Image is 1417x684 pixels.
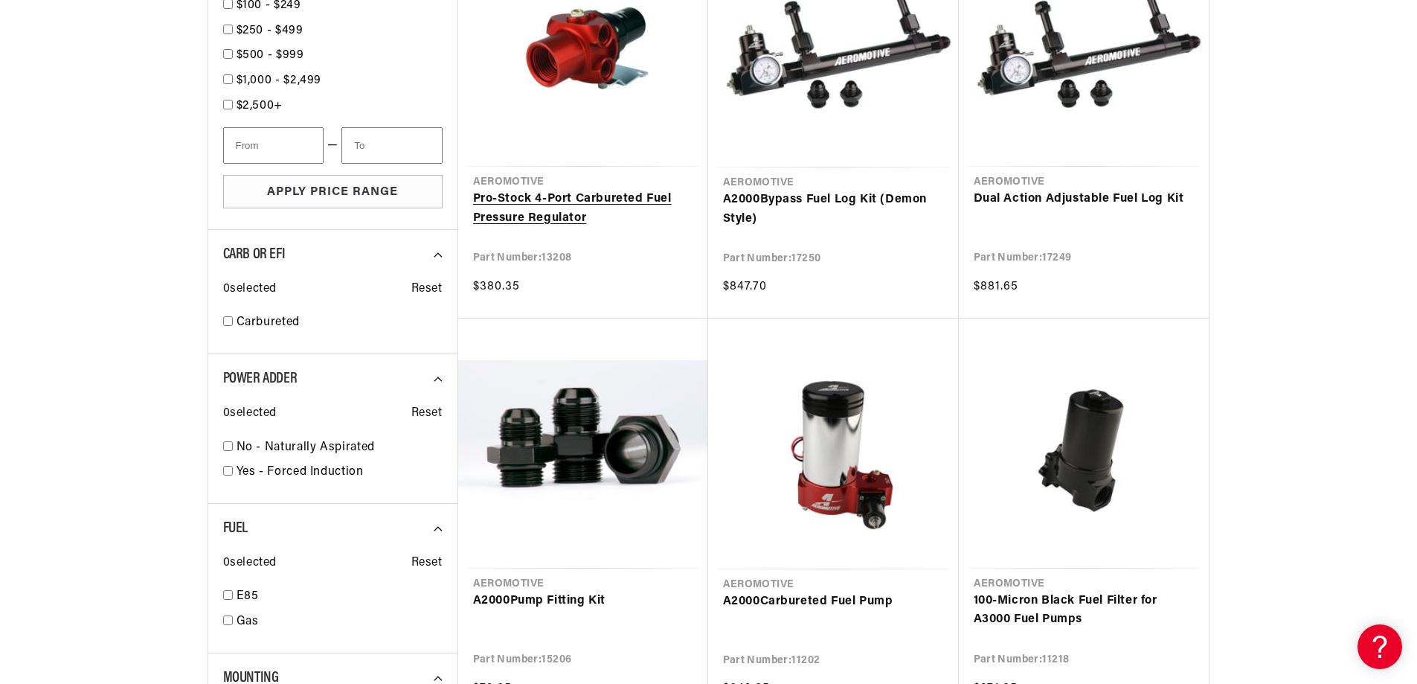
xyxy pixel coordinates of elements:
[223,127,324,164] input: From
[223,175,443,208] button: Apply Price Range
[411,280,443,299] span: Reset
[411,404,443,423] span: Reset
[223,521,248,536] span: Fuel
[974,190,1194,209] a: Dual Action Adjustable Fuel Log Kit
[974,592,1194,630] a: 100-Micron Black Fuel Filter for A3000 Fuel Pumps
[237,100,283,112] span: $2,500+
[723,592,944,612] a: A2000Carbureted Fuel Pump
[237,49,304,61] span: $500 - $999
[327,136,338,156] span: —
[223,554,277,573] span: 0 selected
[237,74,322,86] span: $1,000 - $2,499
[341,127,442,164] input: To
[723,191,944,228] a: A2000Bypass Fuel Log Kit (Demon Style)
[237,587,443,607] a: E85
[237,613,443,632] a: Gas
[223,404,277,423] span: 0 selected
[223,247,286,262] span: CARB or EFI
[223,280,277,299] span: 0 selected
[473,190,693,228] a: Pro-Stock 4-Port Carbureted Fuel Pressure Regulator
[237,25,303,36] span: $250 - $499
[473,592,693,611] a: A2000Pump Fitting Kit
[237,313,443,333] a: Carbureted
[411,554,443,573] span: Reset
[223,371,298,386] span: Power Adder
[237,463,443,482] a: Yes - Forced Induction
[237,438,443,458] a: No - Naturally Aspirated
